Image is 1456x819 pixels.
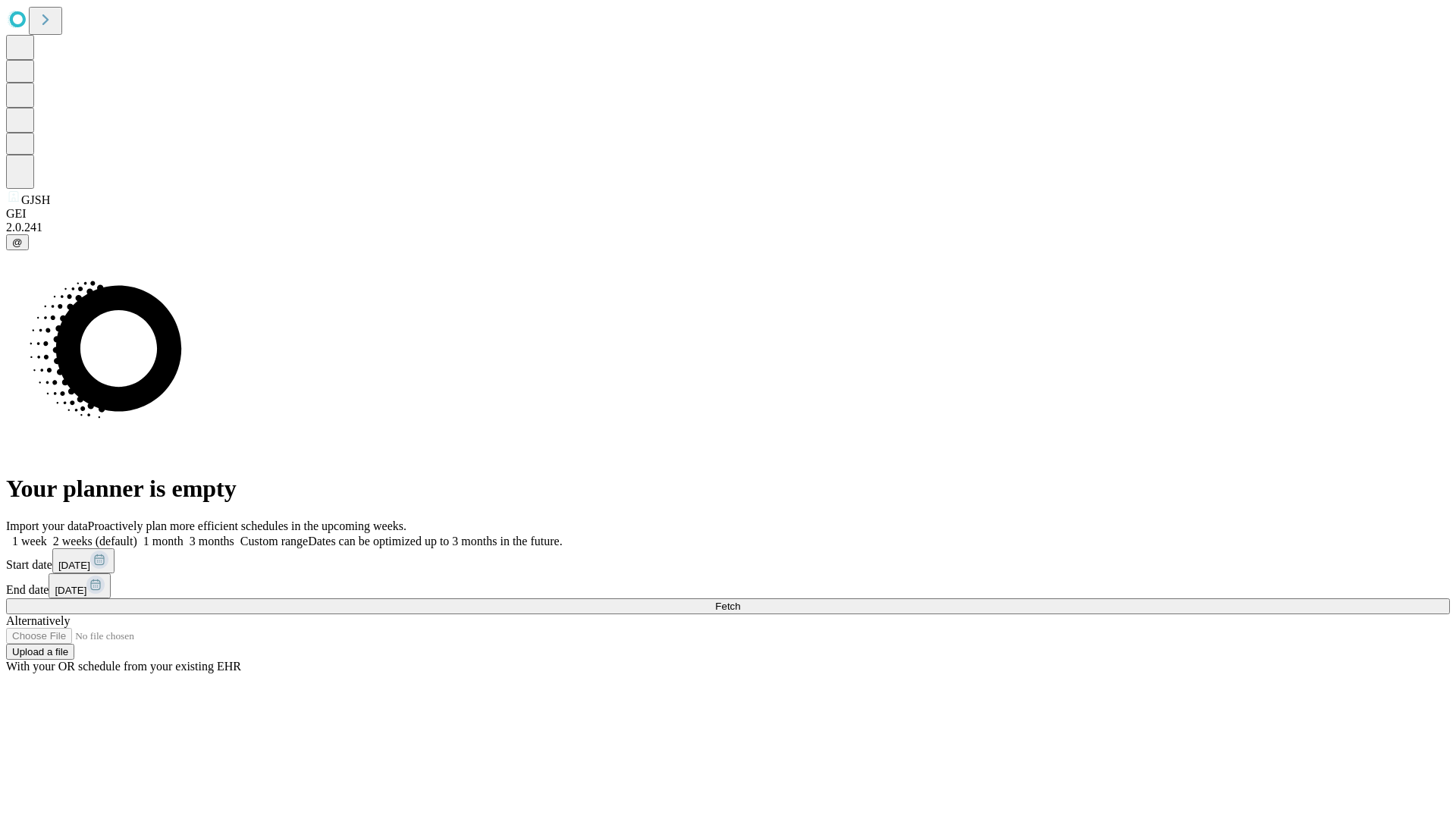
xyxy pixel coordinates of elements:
button: [DATE] [52,548,115,573]
span: @ [12,237,23,248]
button: [DATE] [49,573,111,598]
div: Start date [6,548,1450,573]
button: Fetch [6,598,1450,614]
h1: Your planner is empty [6,475,1450,503]
span: Import your data [6,519,88,532]
span: Proactively plan more efficient schedules in the upcoming weeks. [88,519,406,532]
button: Upload a file [6,644,74,660]
span: 1 week [12,535,47,548]
span: 2 weeks (default) [53,535,137,548]
span: 3 months [190,535,234,548]
div: End date [6,573,1450,598]
button: @ [6,234,29,250]
div: 2.0.241 [6,221,1450,234]
span: Custom range [240,535,308,548]
span: Fetch [715,601,740,612]
span: GJSH [21,193,50,206]
span: [DATE] [55,585,86,596]
div: GEI [6,207,1450,221]
span: Dates can be optimized up to 3 months in the future. [308,535,562,548]
span: With your OR schedule from your existing EHR [6,660,241,673]
span: Alternatively [6,614,70,627]
span: 1 month [143,535,184,548]
span: [DATE] [58,560,90,571]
